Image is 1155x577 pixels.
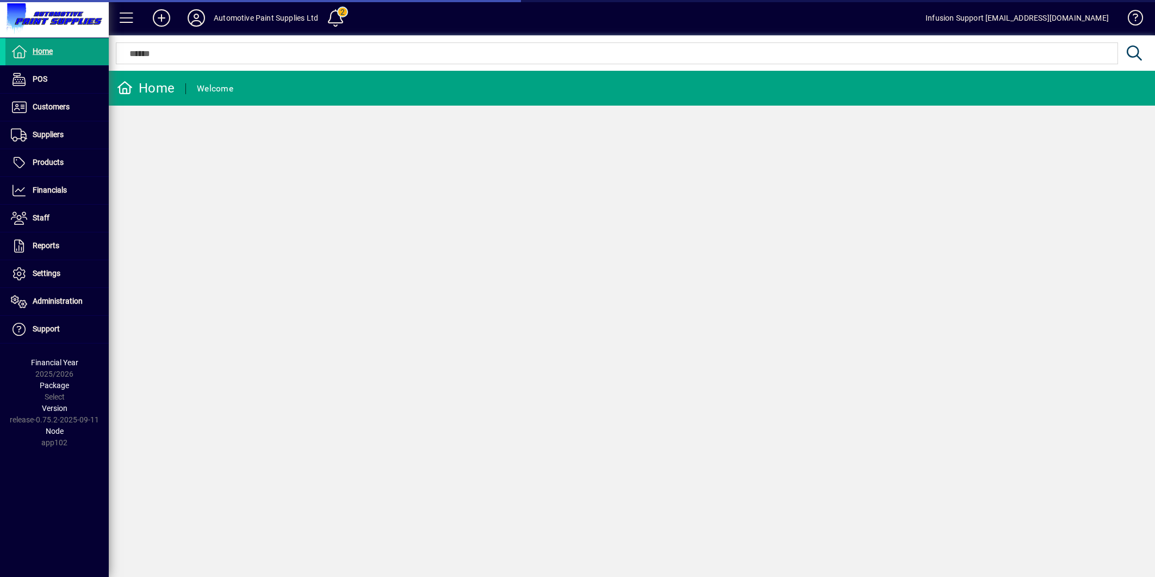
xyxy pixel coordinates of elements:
a: Administration [5,288,109,315]
a: Support [5,316,109,343]
span: Suppliers [33,130,64,139]
span: Settings [33,269,60,278]
span: Products [33,158,64,167]
a: Financials [5,177,109,204]
div: Home [117,79,175,97]
div: Automotive Paint Supplies Ltd [214,9,318,27]
span: Administration [33,297,83,305]
a: Products [5,149,109,176]
span: Node [46,427,64,435]
span: Support [33,324,60,333]
span: Package [40,381,69,390]
a: Knowledge Base [1120,2,1141,38]
span: Customers [33,102,70,111]
button: Profile [179,8,214,28]
span: Financials [33,186,67,194]
a: Staff [5,205,109,232]
span: Reports [33,241,59,250]
span: Home [33,47,53,56]
span: Staff [33,213,49,222]
div: Welcome [197,80,233,97]
span: Version [42,404,67,413]
div: Infusion Support [EMAIL_ADDRESS][DOMAIN_NAME] [926,9,1109,27]
a: POS [5,66,109,93]
a: Settings [5,260,109,287]
button: Add [144,8,179,28]
a: Reports [5,232,109,260]
a: Customers [5,94,109,121]
span: POS [33,75,47,83]
span: Financial Year [31,358,78,367]
a: Suppliers [5,121,109,149]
